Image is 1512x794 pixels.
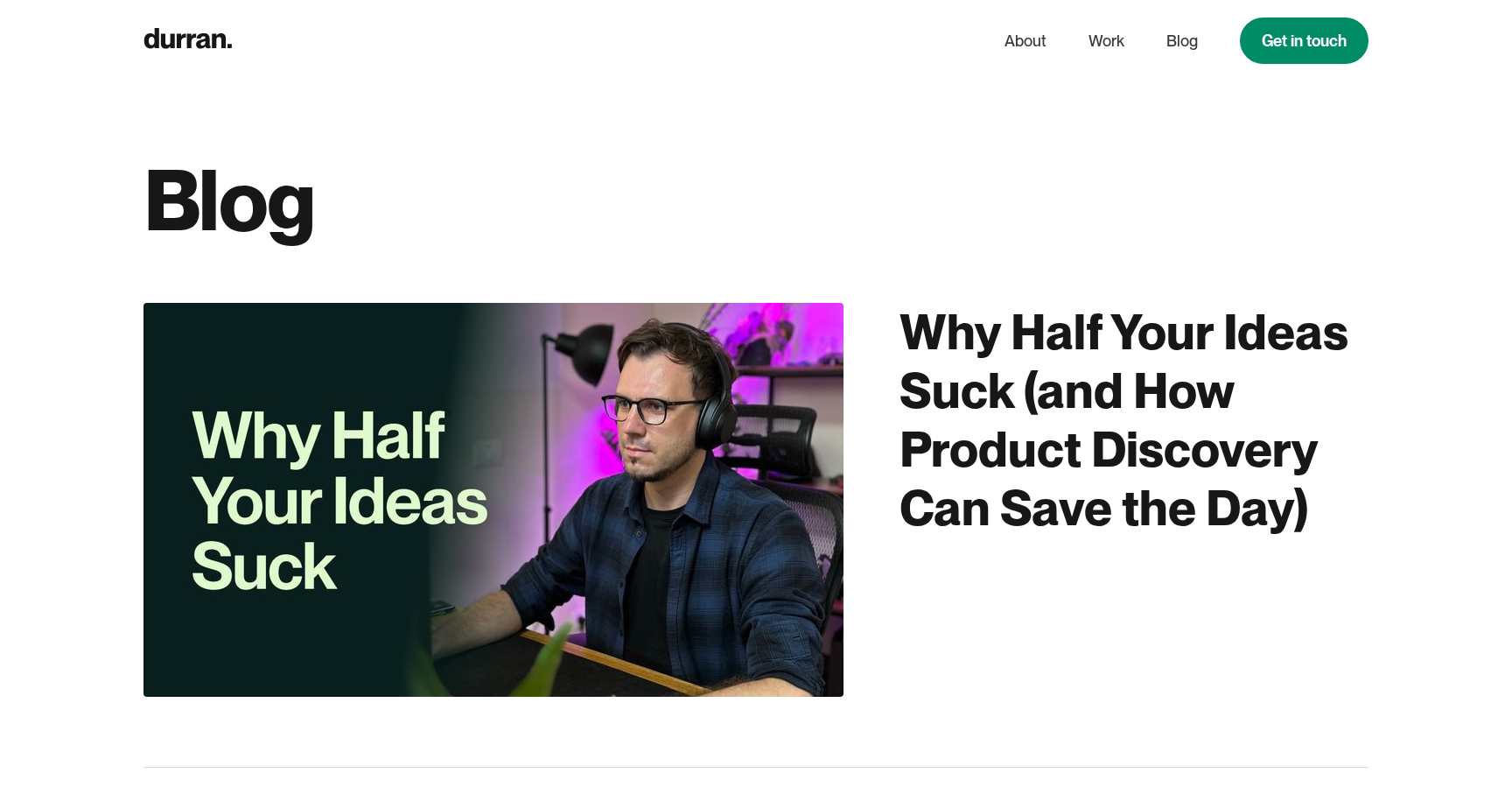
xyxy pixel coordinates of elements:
a: Work [1088,25,1124,58]
h1: Blog [143,154,1368,247]
a: Why Half Your Ideas Suck (and How Product Discovery Can Save the Day) [143,303,1368,697]
a: Get in touch [1240,18,1368,64]
a: About [1004,25,1046,58]
div: Why Half Your Ideas Suck (and How Product Discovery Can Save the Day) [899,303,1368,538]
a: Blog [1166,25,1198,58]
a: home [143,24,232,58]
